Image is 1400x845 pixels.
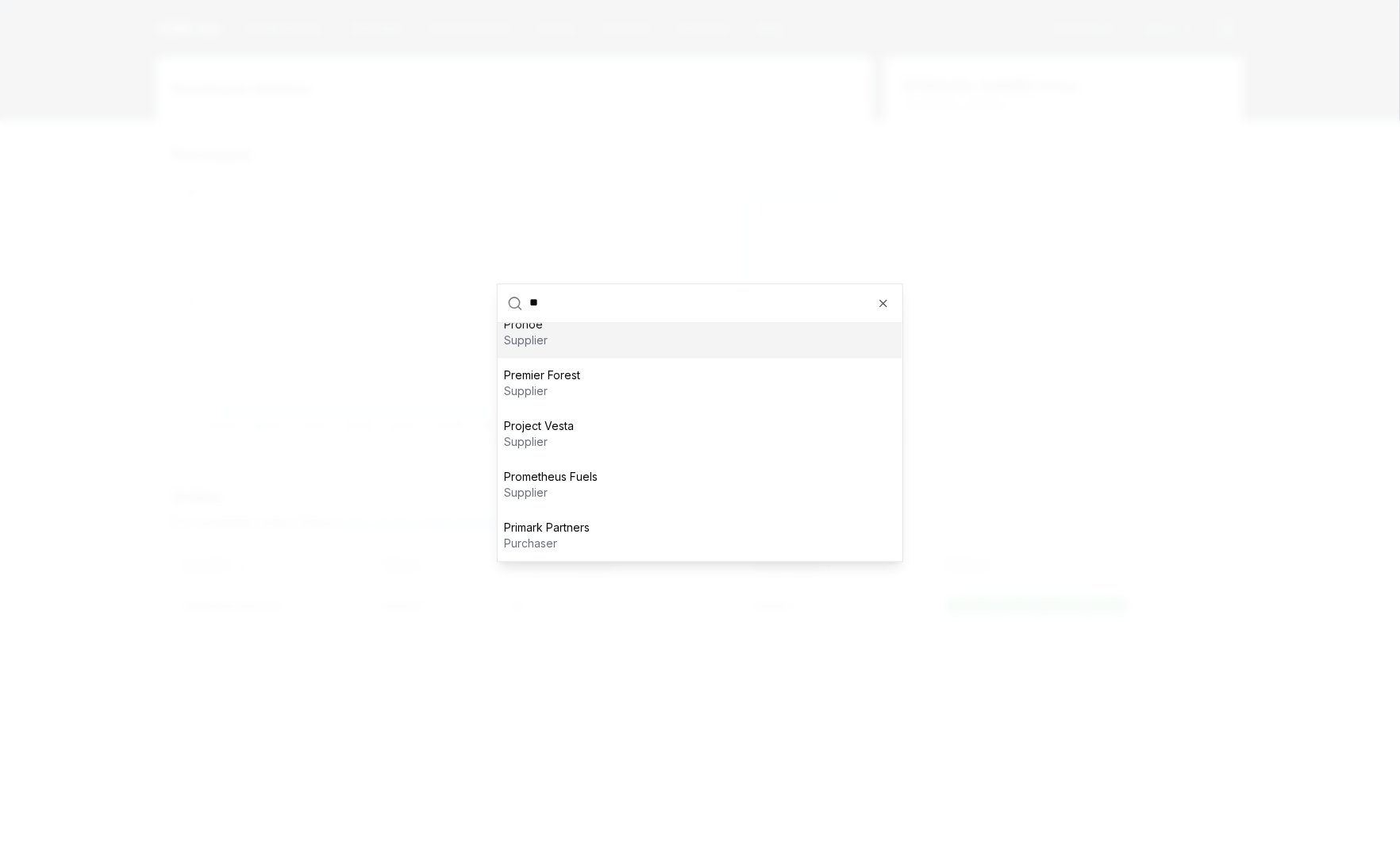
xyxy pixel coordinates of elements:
[504,434,574,450] p: supplier
[504,383,580,399] p: supplier
[504,367,580,383] p: Premier Forest
[504,469,598,485] p: Prometheus Fuels
[504,520,590,536] p: Primark Partners
[504,485,598,501] p: supplier
[504,332,548,348] p: supplier
[504,536,590,551] p: purchaser
[504,418,574,434] p: Project Vesta
[504,317,548,332] p: Pronoe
